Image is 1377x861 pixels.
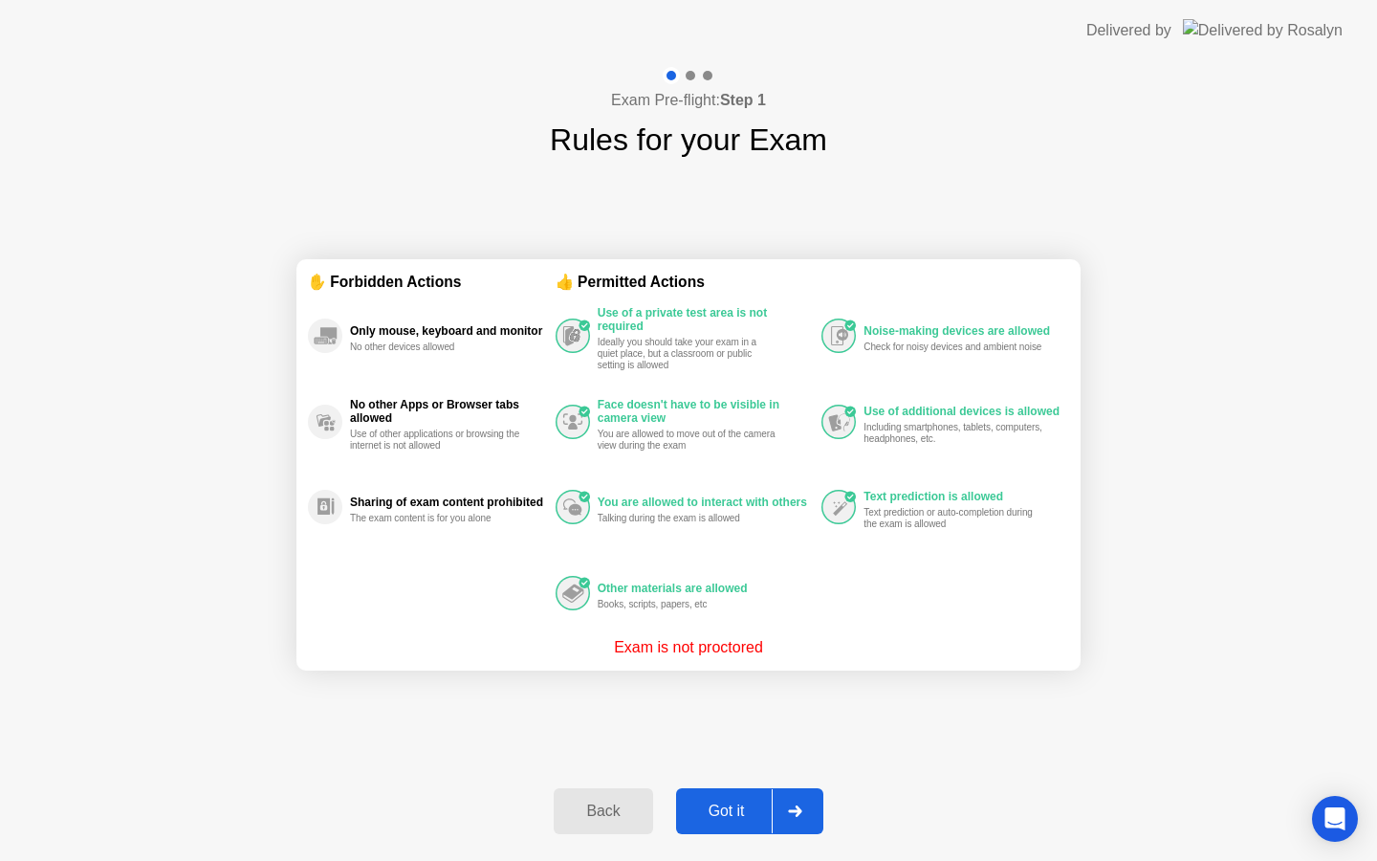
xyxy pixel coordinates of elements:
div: Books, scripts, papers, etc [598,599,778,610]
div: Including smartphones, tablets, computers, headphones, etc. [863,422,1044,445]
button: Back [554,788,652,834]
div: Delivered by [1086,19,1171,42]
div: Back [559,803,646,820]
div: Check for noisy devices and ambient noise [863,342,1044,353]
div: Text prediction is allowed [863,490,1060,503]
div: Use of other applications or browsing the internet is not allowed [350,429,531,452]
div: Sharing of exam content prohibited [350,496,546,509]
div: No other devices allowed [350,342,531,353]
div: The exam content is for you alone [350,513,531,524]
div: 👍 Permitted Actions [556,271,1069,293]
div: Only mouse, keyboard and monitor [350,324,546,338]
div: You are allowed to interact with others [598,496,813,509]
button: Got it [676,788,823,834]
div: Text prediction or auto-completion during the exam is allowed [863,507,1044,530]
div: You are allowed to move out of the camera view during the exam [598,429,778,452]
div: Face doesn't have to be visible in camera view [598,398,813,425]
h4: Exam Pre-flight: [611,89,766,112]
img: Delivered by Rosalyn [1183,19,1343,41]
div: Use of a private test area is not required [598,306,813,333]
div: No other Apps or Browser tabs allowed [350,398,546,425]
div: Open Intercom Messenger [1312,796,1358,842]
div: Noise-making devices are allowed [863,324,1060,338]
p: Exam is not proctored [614,636,763,659]
div: Talking during the exam is allowed [598,513,778,524]
h1: Rules for your Exam [550,117,827,163]
div: Other materials are allowed [598,582,813,595]
div: Got it [682,803,772,820]
b: Step 1 [720,92,766,108]
div: Ideally you should take your exam in a quiet place, but a classroom or public setting is allowed [598,337,778,371]
div: ✋ Forbidden Actions [308,271,556,293]
div: Use of additional devices is allowed [863,405,1060,418]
